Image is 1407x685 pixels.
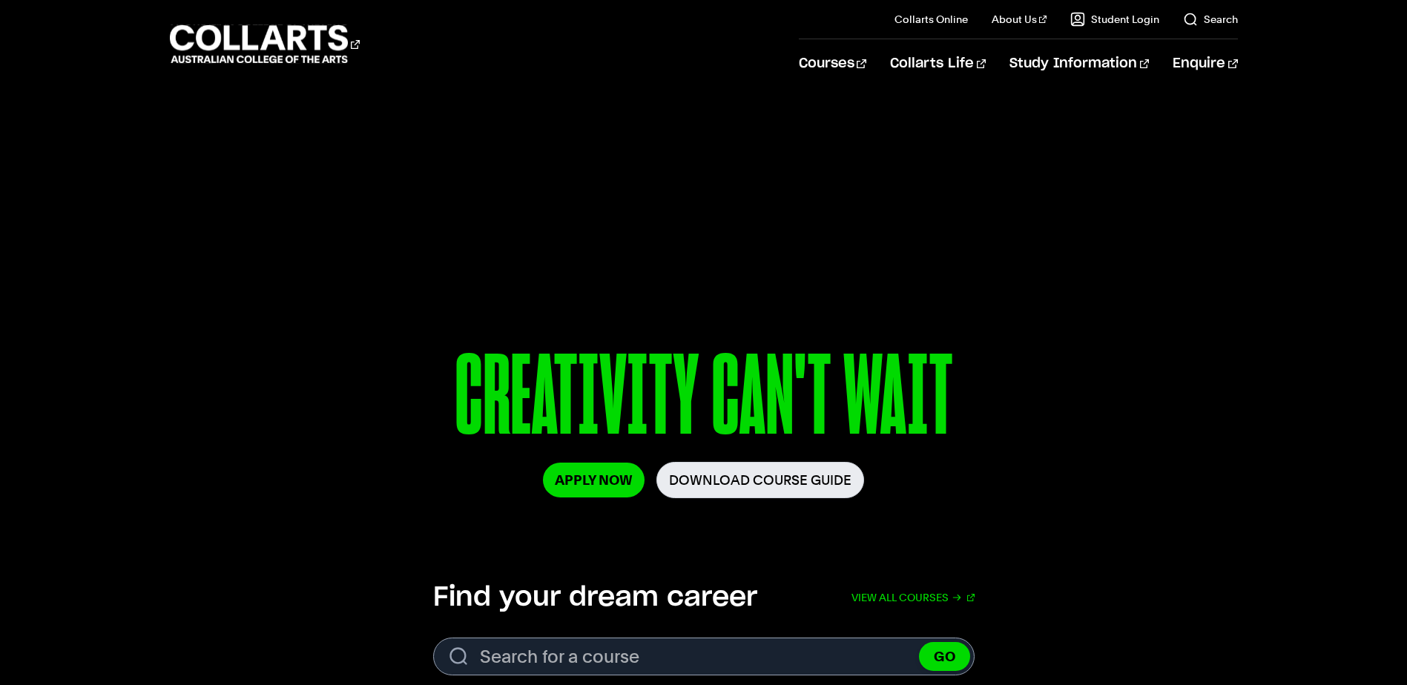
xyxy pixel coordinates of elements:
a: Download Course Guide [656,462,864,498]
a: Study Information [1009,39,1149,88]
h2: Find your dream career [433,581,757,614]
a: Enquire [1173,39,1237,88]
a: Apply Now [543,463,645,497]
div: Go to homepage [170,23,360,65]
a: About Us [992,12,1047,27]
a: Courses [799,39,866,88]
form: Search [433,638,975,675]
a: Collarts Life [890,39,986,88]
p: CREATIVITY CAN'T WAIT [289,340,1118,462]
a: View all courses [851,581,975,614]
a: Search [1183,12,1238,27]
button: GO [919,642,970,671]
input: Search for a course [433,638,975,675]
a: Collarts Online [894,12,968,27]
a: Student Login [1070,12,1159,27]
